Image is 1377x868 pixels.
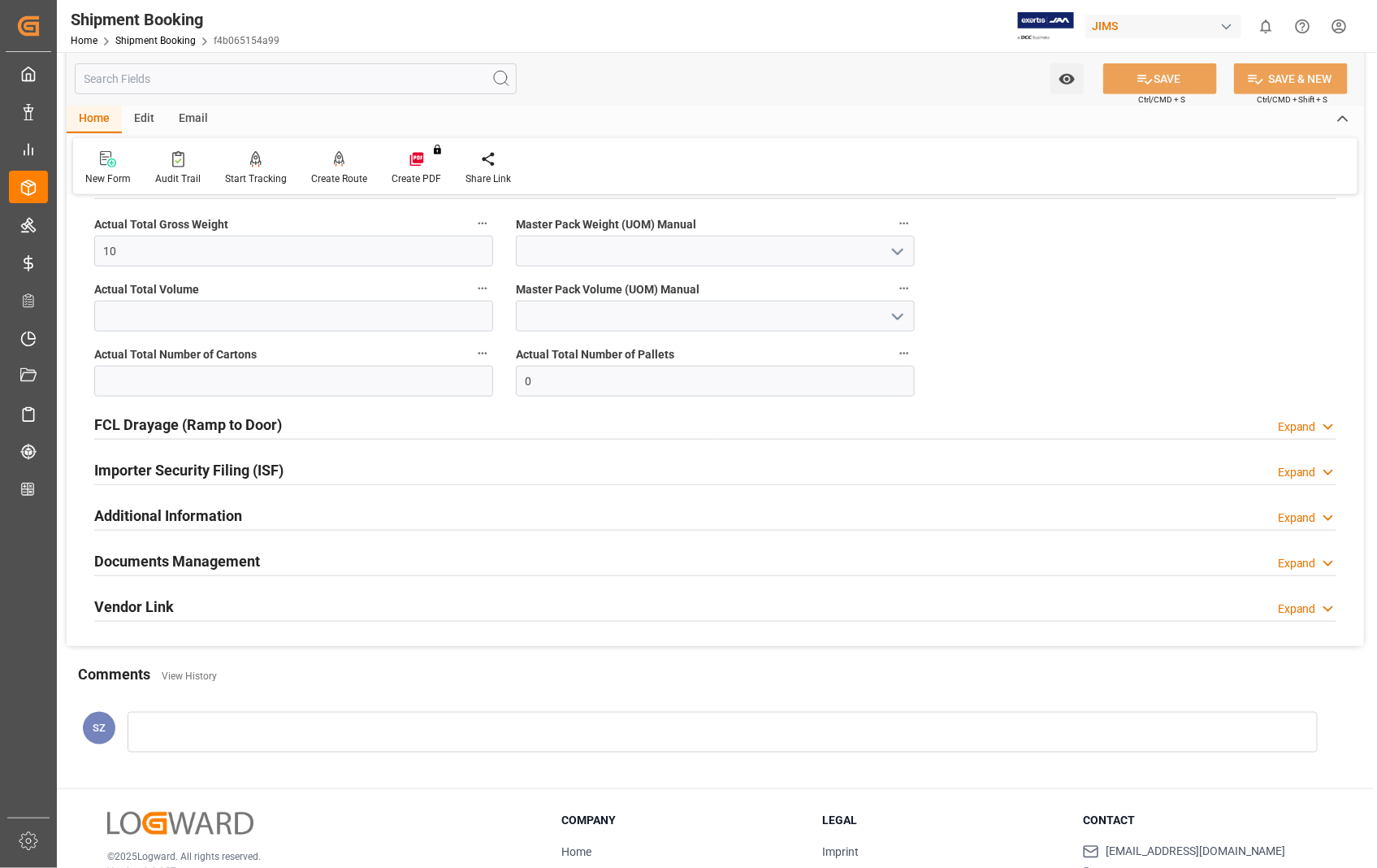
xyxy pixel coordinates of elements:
[71,7,279,32] div: Shipment Booking
[894,343,915,364] button: Actual Total Number of Pallets
[894,213,915,234] button: Master Pack Weight (UOM) Manual
[94,550,260,572] h2: Documents Management
[1106,844,1286,861] span: [EMAIL_ADDRESS][DOMAIN_NAME]
[67,106,122,133] div: Home
[94,596,174,618] h2: Vendor Link
[94,505,242,527] h2: Additional Information
[561,845,591,858] a: Home
[516,281,699,298] span: Master Pack Volume (UOM) Manual
[93,722,106,734] span: SZ
[155,171,201,186] div: Audit Trail
[1138,93,1185,106] span: Ctrl/CMD + S
[1083,812,1323,829] h3: Contact
[94,216,228,233] span: Actual Total Gross Weight
[822,812,1063,829] h3: Legal
[884,304,908,329] button: open menu
[561,812,802,829] h3: Company
[107,849,521,864] p: © 2025 Logward. All rights reserved.
[1278,510,1316,527] div: Expand
[225,171,287,186] div: Start Tracking
[1248,8,1284,45] button: show 0 new notifications
[94,346,257,363] span: Actual Total Number of Cartons
[472,213,493,234] button: Actual Total Gross Weight
[1278,601,1316,618] div: Expand
[78,663,150,685] h2: Comments
[1085,11,1248,41] button: JIMS
[1278,464,1316,481] div: Expand
[884,239,908,264] button: open menu
[94,281,199,298] span: Actual Total Volume
[516,346,674,363] span: Actual Total Number of Pallets
[1284,8,1321,45] button: Help Center
[1278,419,1316,436] div: Expand
[122,106,167,133] div: Edit
[1085,15,1241,38] div: JIMS
[822,845,859,858] a: Imprint
[85,171,131,186] div: New Form
[94,459,284,481] h2: Importer Security Filing (ISF)
[1103,63,1217,94] button: SAVE
[1018,12,1074,41] img: Exertis%20JAM%20-%20Email%20Logo.jpg_1722504956.jpg
[472,343,493,364] button: Actual Total Number of Cartons
[1257,93,1328,106] span: Ctrl/CMD + Shift + S
[115,35,196,46] a: Shipment Booking
[94,414,282,436] h2: FCL Drayage (Ramp to Door)
[1234,63,1348,94] button: SAVE & NEW
[107,812,253,835] img: Logward Logo
[1050,63,1084,94] button: open menu
[71,35,97,46] a: Home
[472,278,493,299] button: Actual Total Volume
[75,63,517,94] input: Search Fields
[162,671,217,682] a: View History
[167,106,220,133] div: Email
[516,216,696,233] span: Master Pack Weight (UOM) Manual
[1278,555,1316,572] div: Expand
[894,278,915,299] button: Master Pack Volume (UOM) Manual
[465,171,511,186] div: Share Link
[311,171,367,186] div: Create Route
